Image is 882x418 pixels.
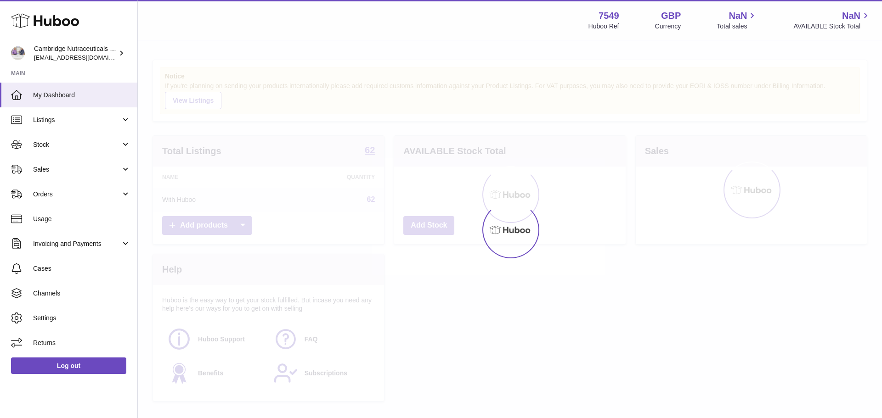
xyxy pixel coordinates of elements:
[729,10,747,22] span: NaN
[11,357,126,374] a: Log out
[33,215,130,223] span: Usage
[33,240,121,248] span: Invoicing and Payments
[588,22,619,31] div: Huboo Ref
[34,54,135,61] span: [EMAIL_ADDRESS][DOMAIN_NAME]
[33,140,121,149] span: Stock
[661,10,681,22] strong: GBP
[33,116,121,124] span: Listings
[599,10,619,22] strong: 7549
[793,22,871,31] span: AVAILABLE Stock Total
[717,22,758,31] span: Total sales
[655,22,681,31] div: Currency
[793,10,871,31] a: NaN AVAILABLE Stock Total
[842,10,860,22] span: NaN
[33,190,121,199] span: Orders
[34,45,117,62] div: Cambridge Nutraceuticals Ltd
[717,10,758,31] a: NaN Total sales
[33,165,121,174] span: Sales
[33,289,130,298] span: Channels
[33,314,130,323] span: Settings
[33,91,130,100] span: My Dashboard
[33,339,130,347] span: Returns
[33,264,130,273] span: Cases
[11,46,25,60] img: internalAdmin-7549@internal.huboo.com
